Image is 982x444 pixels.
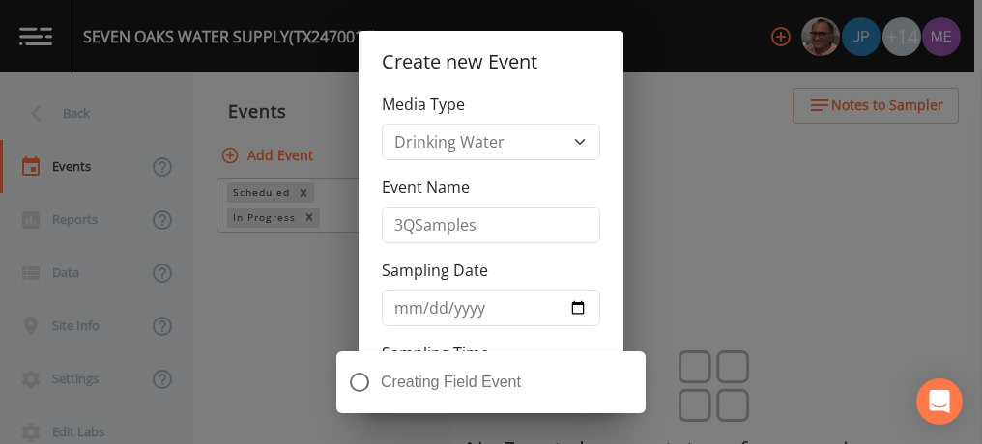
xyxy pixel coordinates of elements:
label: Media Type [382,93,465,116]
label: Sampling Time [382,342,489,365]
label: Event Name [382,176,470,199]
h2: Create new Event [359,31,623,93]
div: Open Intercom Messenger [916,378,963,425]
div: Creating Field Event [336,351,646,413]
label: Sampling Date [382,259,488,282]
